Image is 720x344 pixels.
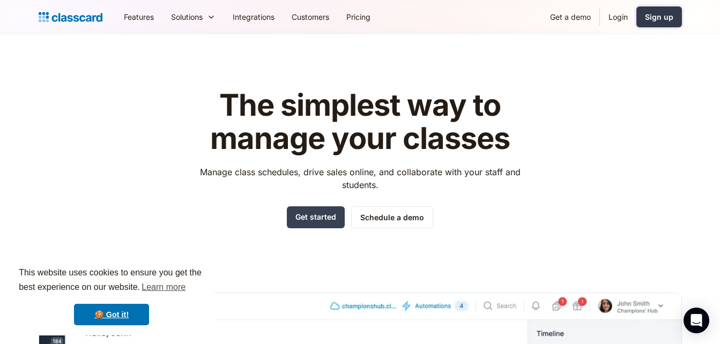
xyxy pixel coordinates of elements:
[140,279,187,295] a: learn more about cookies
[338,5,379,29] a: Pricing
[283,5,338,29] a: Customers
[645,11,673,23] div: Sign up
[190,89,530,155] h1: The simplest way to manage your classes
[162,5,224,29] div: Solutions
[684,308,709,333] div: Open Intercom Messenger
[19,266,204,295] span: This website uses cookies to ensure you get the best experience on our website.
[74,304,149,325] a: dismiss cookie message
[600,5,636,29] a: Login
[39,10,102,25] a: home
[224,5,283,29] a: Integrations
[636,6,682,27] a: Sign up
[9,256,214,335] div: cookieconsent
[171,11,203,23] div: Solutions
[287,206,345,228] a: Get started
[190,166,530,191] p: Manage class schedules, drive sales online, and collaborate with your staff and students.
[541,5,599,29] a: Get a demo
[115,5,162,29] a: Features
[351,206,433,228] a: Schedule a demo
